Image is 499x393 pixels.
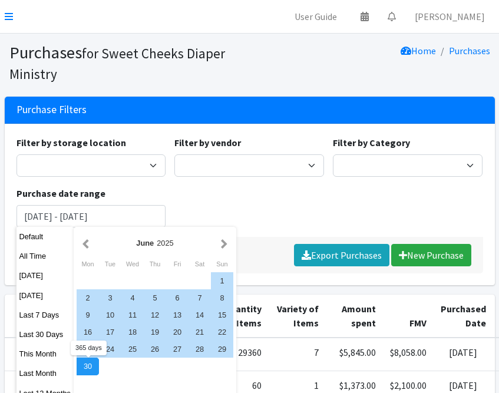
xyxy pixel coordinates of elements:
[136,239,154,247] strong: June
[294,244,389,266] a: Export Purchases
[77,341,99,358] div: 23
[434,295,493,338] th: Purchased Date
[211,272,233,289] div: 1
[211,323,233,341] div: 22
[99,341,121,358] div: 24
[9,42,246,83] h1: Purchases
[189,289,211,306] div: 7
[16,247,74,265] button: All Time
[144,256,166,272] div: Thursday
[211,256,233,272] div: Sunday
[16,326,74,343] button: Last 30 Days
[16,267,74,284] button: [DATE]
[285,5,346,28] a: User Guide
[121,306,144,323] div: 11
[405,5,494,28] a: [PERSON_NAME]
[144,323,166,341] div: 19
[5,338,96,371] td: [PERSON_NAME]
[217,295,269,338] th: Quantity of Items
[211,306,233,323] div: 15
[157,239,173,247] span: 2025
[211,289,233,306] div: 8
[16,186,105,200] label: Purchase date range
[121,256,144,272] div: Wednesday
[174,136,241,150] label: Filter by vendor
[269,338,326,371] td: 7
[326,295,383,338] th: Amount spent
[166,341,189,358] div: 27
[189,323,211,341] div: 21
[166,323,189,341] div: 20
[434,338,493,371] td: [DATE]
[99,323,121,341] div: 17
[333,136,410,150] label: Filter by Category
[326,338,383,371] td: $5,845.00
[16,205,166,227] input: January 1, 2011 - December 31, 2011
[144,341,166,358] div: 26
[189,306,211,323] div: 14
[166,289,189,306] div: 6
[99,256,121,272] div: Tuesday
[99,289,121,306] div: 3
[449,45,490,57] a: Purchases
[211,341,233,358] div: 29
[77,306,99,323] div: 9
[383,338,434,371] td: $8,058.00
[166,256,189,272] div: Friday
[16,365,74,382] button: Last Month
[189,341,211,358] div: 28
[121,341,144,358] div: 25
[77,256,99,272] div: Monday
[16,345,74,362] button: This Month
[5,295,96,338] th: Purchases from
[391,244,471,266] a: New Purchase
[121,289,144,306] div: 4
[77,358,99,375] div: 30
[16,287,74,304] button: [DATE]
[144,306,166,323] div: 12
[401,45,436,57] a: Home
[77,289,99,306] div: 2
[77,323,99,341] div: 16
[16,136,126,150] label: Filter by storage location
[383,295,434,338] th: FMV
[269,295,326,338] th: Variety of Items
[121,323,144,341] div: 18
[217,338,269,371] td: 29360
[16,306,74,323] button: Last 7 Days
[166,306,189,323] div: 13
[99,306,121,323] div: 10
[189,256,211,272] div: Saturday
[16,228,74,245] button: Default
[144,289,166,306] div: 5
[16,104,87,116] h3: Purchase Filters
[9,45,225,82] small: for Sweet Cheeks Diaper Ministry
